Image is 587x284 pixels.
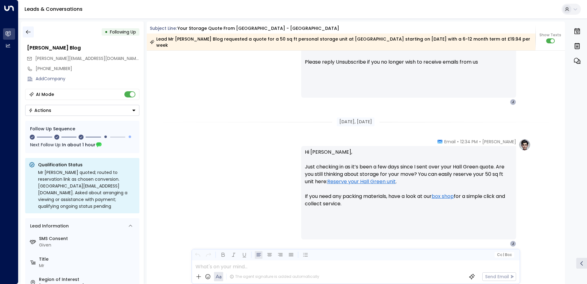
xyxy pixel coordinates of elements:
div: Mr [39,262,137,269]
p: Hi [PERSON_NAME], Just checking in as it’s been a few days since I sent over your Hall Green quot... [305,148,512,215]
div: Button group with a nested menu [25,105,139,116]
span: • [457,139,459,145]
button: Cc|Bcc [494,252,514,258]
label: Title [39,256,137,262]
span: Subject Line: [150,25,177,31]
button: Actions [25,105,139,116]
div: Your storage quote from [GEOGRAPHIC_DATA] - [GEOGRAPHIC_DATA] [177,25,339,32]
span: [PERSON_NAME][EMAIL_ADDRESS][DOMAIN_NAME] [35,55,140,61]
span: Email [444,139,456,145]
div: • [105,26,108,37]
div: [DATE], [DATE] [337,117,375,126]
button: Undo [194,251,201,259]
a: box shop [432,193,454,200]
label: SMS Consent [39,235,137,242]
div: AI Mode [36,91,54,97]
img: profile-logo.png [519,139,531,151]
button: Redo [204,251,212,259]
span: | [503,253,504,257]
div: [PERSON_NAME] Blog [27,44,139,52]
div: Lead Mr [PERSON_NAME] Blog requested a quote for a 50 sq ft personal storage unit at [GEOGRAPHIC_... [150,36,532,48]
span: Following Up [110,29,136,35]
span: In about 1 hour [62,141,95,148]
div: The agent signature is added automatically [230,274,319,279]
p: Qualification Status [38,162,136,168]
div: [PHONE_NUMBER] [36,65,139,72]
div: J [510,99,516,105]
label: Region of Interest [39,276,137,283]
span: joe_blog@hotmail.com [35,55,139,62]
span: Show Texts [539,32,561,38]
span: [PERSON_NAME] [482,139,516,145]
div: Next Follow Up: [30,141,134,148]
span: • [479,139,481,145]
span: Cc Bcc [497,253,511,257]
span: 12:34 PM [460,139,478,145]
div: AddCompany [36,76,139,82]
div: Given [39,242,137,248]
div: J [510,241,516,247]
div: Mr [PERSON_NAME] quoted; routed to reservation link as chosen conversion. [GEOGRAPHIC_DATA][EMAIL... [38,169,136,210]
a: Leads & Conversations [25,6,83,13]
div: Follow Up Sequence [30,126,134,132]
div: Actions [29,108,51,113]
a: Reserve your Hall Green unit [327,178,396,185]
div: Lead Information [28,223,69,229]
